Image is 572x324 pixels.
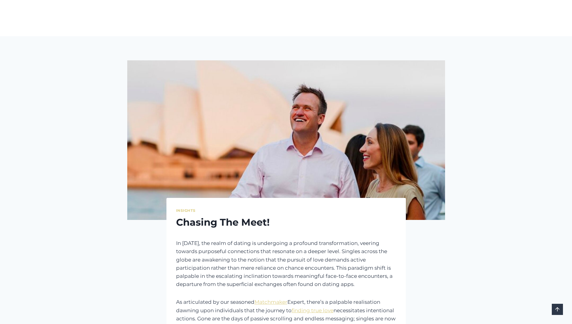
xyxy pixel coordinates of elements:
[176,215,396,230] h1: Chasing The Meet!
[552,304,563,315] a: Scroll to top
[176,208,196,213] a: Insights
[127,60,445,220] img: Senior couple at an event
[176,239,396,288] p: In [DATE], the realm of dating is undergoing a profound transformation, veering towards purposefu...
[254,299,287,305] a: Matchmaker
[292,307,333,313] a: finding true love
